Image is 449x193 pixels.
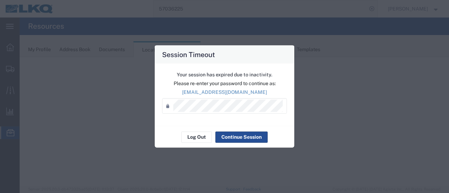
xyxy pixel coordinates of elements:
[162,49,215,59] h4: Session Timeout
[181,131,212,143] button: Log Out
[162,80,287,87] p: Please re-enter your password to continue as:
[162,88,287,96] p: [EMAIL_ADDRESS][DOMAIN_NAME]
[162,71,287,78] p: Your session has expired due to inactivity.
[215,131,268,143] button: Continue Session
